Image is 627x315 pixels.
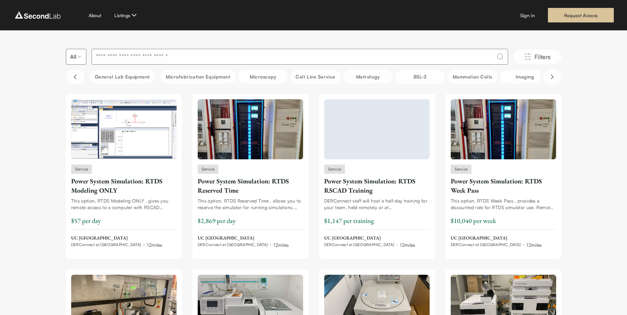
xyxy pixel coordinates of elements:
button: Imaging [500,70,550,83]
span: Filters [534,52,551,61]
button: Scroll right [543,70,561,84]
span: $57 per day [71,216,101,225]
span: DERConnect at [GEOGRAPHIC_DATA] [324,242,394,247]
div: Power System Simulation: RTDS Modeling ONLY [71,176,177,195]
a: Power System Simulation: RTDS Week PassServicePower System Simulation: RTDS Week PassThis option,... [451,99,556,248]
span: Service [202,166,215,172]
div: 12 miles [400,241,415,248]
span: $2,869 per day [198,216,236,225]
div: This option, RTDS Modeling ONLY , gives you remote access to a computer with RSCAD installed, the... [71,198,177,211]
a: Power System Simulation: RTDS Modeling ONLYServicePower System Simulation: RTDS Modeling ONLYThis... [71,99,177,248]
span: $1,147 per training [324,216,374,225]
a: ServicePower System Simulation: RTDS RSCAD TrainingDERConnect staff will host a half-day training... [324,99,430,248]
button: Scroll left [66,70,84,84]
div: Power System Simulation: RTDS Week Pass [451,176,556,195]
span: Service [328,166,341,172]
button: Cell line service [290,70,340,83]
span: Service [455,166,468,172]
button: Mammalian Cells [447,70,498,83]
div: This option, RTDS Week Pass , provides a discounted rate for RTDS simulator use. Remote access wi... [451,198,556,211]
img: Power System Simulation: RTDS Reserved Time [198,99,303,159]
div: 12 miles [147,241,162,248]
span: UC [GEOGRAPHIC_DATA] [451,235,542,241]
a: About [89,12,101,19]
span: UC [GEOGRAPHIC_DATA] [324,235,415,241]
span: UC [GEOGRAPHIC_DATA] [71,235,162,241]
button: Listings [114,11,138,19]
button: Metrology [343,70,393,83]
button: BSL-2 [395,70,445,83]
img: Power System Simulation: RTDS Modeling ONLY [71,99,177,159]
span: UC [GEOGRAPHIC_DATA] [198,235,289,241]
a: Request Access [548,8,614,22]
span: DERConnect at [GEOGRAPHIC_DATA] [71,242,141,247]
button: Filters [513,49,561,64]
a: Sign in [520,12,535,19]
img: Power System Simulation: RTDS Week Pass [451,99,556,159]
div: Power System Simulation: RTDS RSCAD Training [324,176,430,195]
div: Power System Simulation: RTDS Reserved Time [198,176,303,195]
button: Microscopy [238,70,288,83]
div: DERConnect staff will host a half-day training for your team, held remotely or at [GEOGRAPHIC_DAT... [324,198,430,211]
div: 12 miles [273,241,289,248]
button: General Lab equipment [90,70,156,83]
div: 12 miles [527,241,542,248]
a: Power System Simulation: RTDS Reserved TimeServicePower System Simulation: RTDS Reserved TimeThis... [198,99,303,248]
button: Microfabrication Equipment [160,70,236,83]
span: $10,040 per week [451,216,496,225]
img: logo [13,10,62,20]
button: Select listing type [66,49,86,65]
span: DERConnect at [GEOGRAPHIC_DATA] [198,242,268,247]
span: DERConnect at [GEOGRAPHIC_DATA] [451,242,521,247]
span: Service [75,166,88,172]
div: This option, RTDS Reserved Time , allows you to reserve the simulator for running simulations. Re... [198,198,303,211]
